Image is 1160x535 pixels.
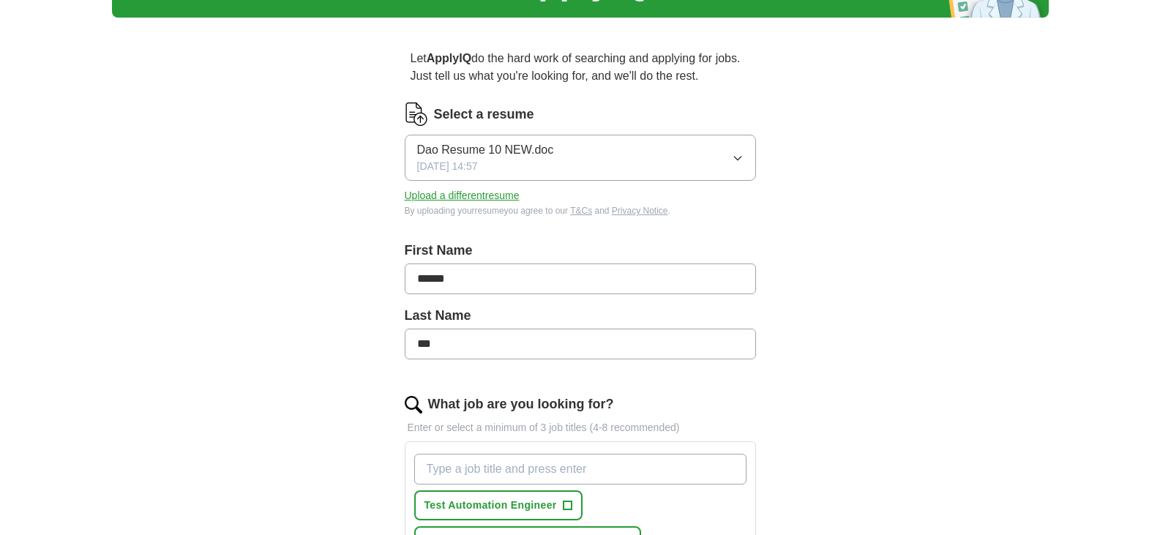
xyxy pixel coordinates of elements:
span: [DATE] 14:57 [417,159,478,174]
p: Let do the hard work of searching and applying for jobs. Just tell us what you're looking for, an... [405,44,756,91]
button: Test Automation Engineer [414,490,583,520]
a: Privacy Notice [612,206,668,216]
span: Test Automation Engineer [424,498,557,513]
a: T&Cs [570,206,592,216]
input: Type a job title and press enter [414,454,746,485]
label: First Name [405,241,756,261]
label: Select a resume [434,105,534,124]
img: search.png [405,396,422,414]
img: CV Icon [405,102,428,126]
span: Dao Resume 10 NEW.doc [417,141,554,159]
button: Upload a differentresume [405,188,520,203]
div: By uploading your resume you agree to our and . [405,204,756,217]
label: Last Name [405,306,756,326]
p: Enter or select a minimum of 3 job titles (4-8 recommended) [405,420,756,435]
label: What job are you looking for? [428,394,614,414]
strong: ApplyIQ [427,52,471,64]
button: Dao Resume 10 NEW.doc[DATE] 14:57 [405,135,756,181]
